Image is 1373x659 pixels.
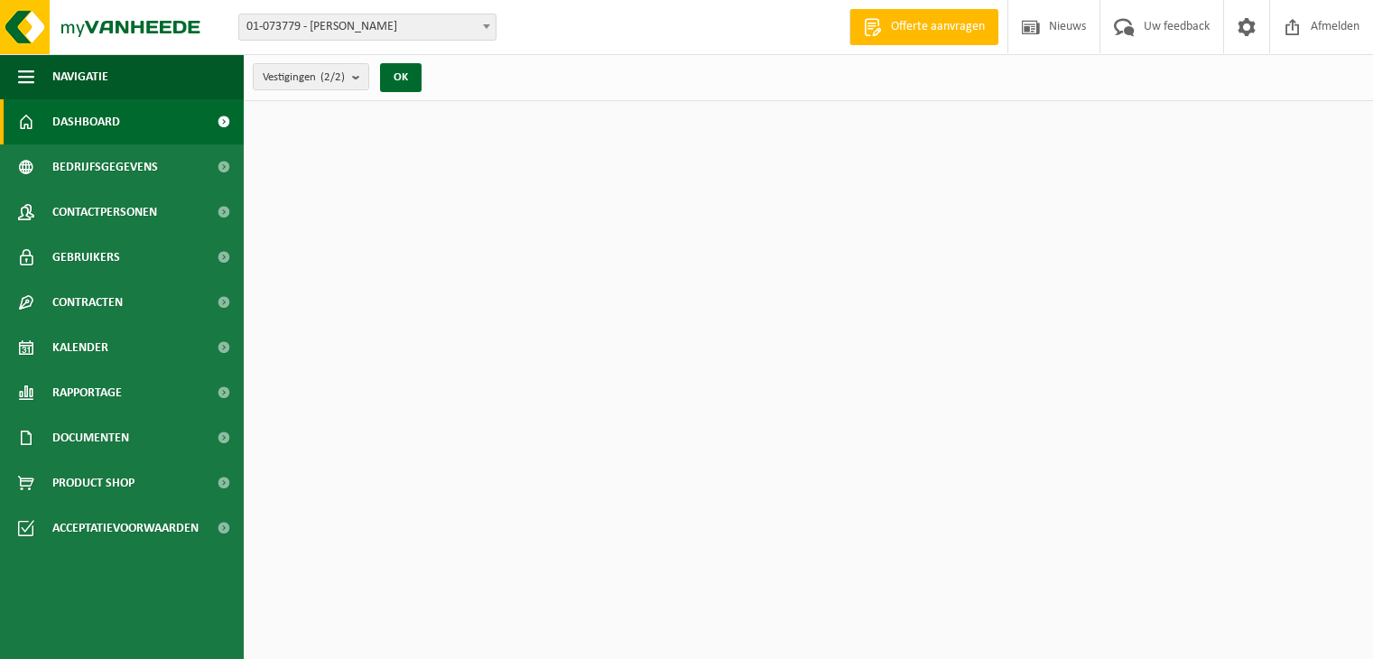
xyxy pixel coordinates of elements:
span: Product Shop [52,460,135,506]
span: Acceptatievoorwaarden [52,506,199,551]
span: Documenten [52,415,129,460]
span: Dashboard [52,99,120,144]
span: Gebruikers [52,235,120,280]
count: (2/2) [320,71,345,83]
span: 01-073779 - TIMMER TOMMY - MARIAKERKE [239,14,496,40]
span: 01-073779 - TIMMER TOMMY - MARIAKERKE [238,14,496,41]
span: Offerte aanvragen [886,18,989,36]
span: Navigatie [52,54,108,99]
span: Bedrijfsgegevens [52,144,158,190]
button: OK [380,63,422,92]
span: Contracten [52,280,123,325]
span: Rapportage [52,370,122,415]
span: Vestigingen [263,64,345,91]
span: Kalender [52,325,108,370]
span: Contactpersonen [52,190,157,235]
a: Offerte aanvragen [849,9,998,45]
button: Vestigingen(2/2) [253,63,369,90]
